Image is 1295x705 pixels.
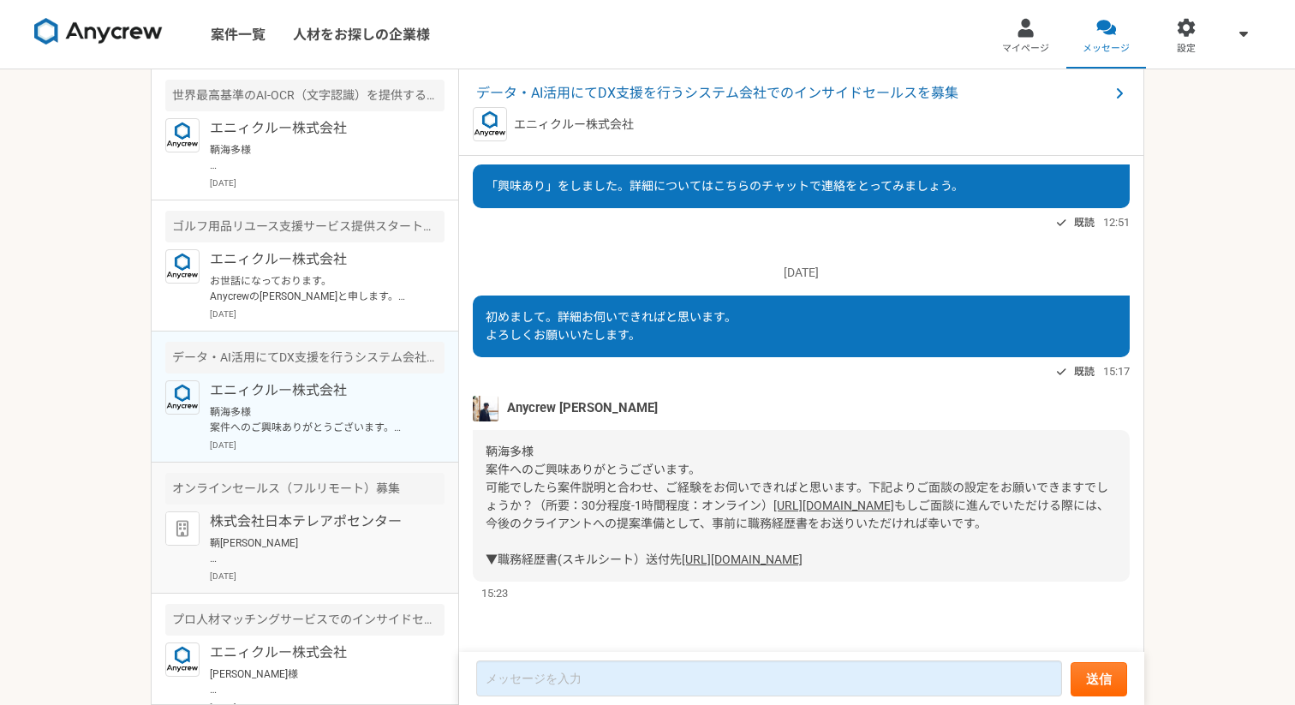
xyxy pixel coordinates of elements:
[1002,42,1049,56] span: マイページ
[210,511,421,532] p: 株式会社日本テレアポセンター
[1083,42,1130,56] span: メッセージ
[210,642,421,663] p: エニィクルー株式会社
[165,511,200,546] img: default_org_logo-42cde973f59100197ec2c8e796e4974ac8490bb5b08a0eb061ff975e4574aa76.png
[165,342,445,373] div: データ・AI活用にてDX支援を行うシステム会社でのインサイドセールスを募集
[34,18,163,45] img: 8DqYSo04kwAAAAASUVORK5CYII=
[486,310,737,342] span: 初めまして。詳細お伺いできればと思います。 よろしくお願いいたします。
[210,666,421,697] p: [PERSON_NAME]様 はじめまして。 鞆（とも）と申します。 ご連絡いただきありがとうございます。 必須条件等再度確認させていただき問題ございませんでした。 下記日時にて調整させていただ...
[514,116,634,134] p: エニィクルー株式会社
[165,380,200,415] img: logo_text_blue_01.png
[165,80,445,111] div: 世界最高基準のAI-OCR（文字認識）を提供するメガベンチャー パートナー営業
[165,642,200,677] img: logo_text_blue_01.png
[165,118,200,152] img: logo_text_blue_01.png
[773,499,894,512] a: [URL][DOMAIN_NAME]
[486,499,1109,566] span: もしご面談に進んでいただける際には、今後のクライアントへの提案準備として、事前に職務経歴書をお送りいただければ幸いです。 ▼職務経歴書(スキルシート）送付先
[486,179,964,193] span: 「興味あり」をしました。詳細についてはこちらのチャットで連絡をとってみましょう。
[165,249,200,284] img: logo_text_blue_01.png
[210,439,445,451] p: [DATE]
[1103,214,1130,230] span: 12:51
[210,380,421,401] p: エニィクルー株式会社
[210,142,421,173] p: 鞆海多様 いつもAnycrewのご利用、ありがとうございます。 プロフィールを拝見し、本件もしご興味がございましたら、是非ご案内させて頂ければと思うのですが、ご興味・ご関心はいかがでしょうか？
[1074,361,1095,382] span: 既読
[476,83,1109,104] span: データ・AI活用にてDX支援を行うシステム会社でのインサイドセールスを募集
[507,398,658,417] span: Anycrew [PERSON_NAME]
[165,604,445,636] div: プロ人材マッチングサービスでのインサイドセールス/カスタマーサクセス
[473,396,498,421] img: tomoya_yamashita.jpeg
[481,585,508,601] span: 15:23
[1177,42,1196,56] span: 設定
[473,107,507,141] img: logo_text_blue_01.png
[210,249,421,270] p: エニィクルー株式会社
[682,553,803,566] a: [URL][DOMAIN_NAME]
[210,308,445,320] p: [DATE]
[210,118,421,139] p: エニィクルー株式会社
[486,445,1108,512] span: 鞆海多様 案件へのご興味ありがとうございます。 可能でしたら案件説明と合わせ、ご経験をお伺いできればと思います。下記よりご面談の設定をお願いできますでしょうか？（所要：30分程度-1時間程度：オ...
[210,535,421,566] p: 鞆[PERSON_NAME] お世話になっております。 ご対応いただきありがとうございます。 面談は、予約時にご登録いただいたメールアドレスに送られているGoogle meetのURLをご確認く...
[1071,662,1127,696] button: 送信
[210,570,445,583] p: [DATE]
[1074,212,1095,233] span: 既読
[473,264,1130,282] p: [DATE]
[210,273,421,304] p: お世話になっております。 Anycrewの[PERSON_NAME]と申します。 ご経歴を拝見させていただき、お声がけさせていただきましたが、こちらの案件の応募はいかがでしょうか。 必須スキル面...
[210,404,421,435] p: 鞆海多様 案件へのご興味ありがとうございます。 可能でしたら案件説明と合わせ、ご経験をお伺いできればと思います。下記よりご面談の設定をお願いできますでしょうか？（所要：30分程度-1時間程度：オ...
[1103,363,1130,379] span: 15:17
[210,176,445,189] p: [DATE]
[165,473,445,505] div: オンラインセールス（フルリモート）募集
[165,211,445,242] div: ゴルフ用品リユース支援サービス提供スタートアップ カスタマーサクセス（店舗営業）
